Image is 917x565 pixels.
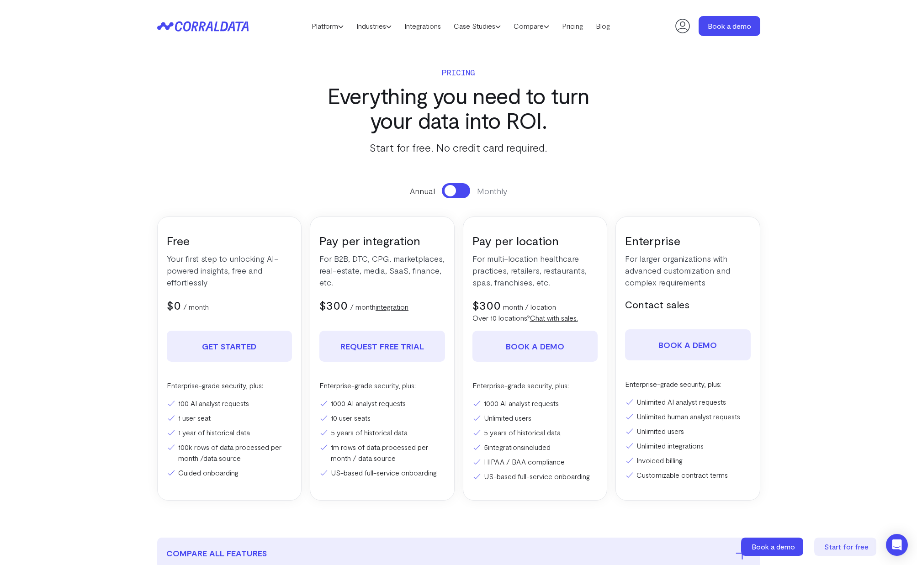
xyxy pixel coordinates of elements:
span: $300 [472,298,501,312]
a: Blog [589,19,616,33]
a: Book a demo [741,538,805,556]
li: 1m rows of data processed per month / data source [319,442,445,464]
p: / month [183,301,209,312]
span: Start for free [824,542,869,551]
span: Annual [410,185,435,197]
a: Pricing [556,19,589,33]
li: US-based full-service onboarding [319,467,445,478]
p: Over 10 locations? [472,312,598,323]
a: integration [376,302,408,311]
li: 1 year of historical data [167,427,292,438]
a: Start for free [814,538,878,556]
li: 1000 AI analyst requests [319,398,445,409]
h3: Free [167,233,292,248]
a: Book a demo [699,16,760,36]
h3: Pay per location [472,233,598,248]
a: Compare [507,19,556,33]
li: 1 user seat [167,412,292,423]
a: Platform [305,19,350,33]
a: integrations [488,443,524,451]
a: data source [203,454,241,462]
li: Invoiced billing [625,455,751,466]
span: $300 [319,298,348,312]
p: / month [350,301,408,312]
li: Guided onboarding [167,467,292,478]
a: Industries [350,19,398,33]
p: Enterprise-grade security, plus: [625,379,751,390]
li: 5 included [472,442,598,453]
li: Unlimited integrations [625,440,751,451]
li: 10 user seats [319,412,445,423]
a: Integrations [398,19,447,33]
p: For B2B, DTC, CPG, marketplaces, real-estate, media, SaaS, finance, etc. [319,253,445,288]
a: Book a demo [472,331,598,362]
li: Customizable contract terms [625,470,751,481]
li: 100 AI analyst requests [167,398,292,409]
span: Book a demo [752,542,795,551]
h5: Contact sales [625,297,751,311]
p: Pricing [310,66,607,79]
li: 100k rows of data processed per month / [167,442,292,464]
p: For multi-location healthcare practices, retailers, restaurants, spas, franchises, etc. [472,253,598,288]
p: Enterprise-grade security, plus: [167,380,292,391]
span: $0 [167,298,181,312]
div: Open Intercom Messenger [886,534,908,556]
li: 5 years of historical data [319,427,445,438]
p: Your first step to unlocking AI-powered insights, free and effortlessly [167,253,292,288]
li: Unlimited AI analyst requests [625,396,751,407]
a: Book a demo [625,329,751,360]
p: month / location [503,301,556,312]
h3: Enterprise [625,233,751,248]
li: 5 years of historical data [472,427,598,438]
a: Case Studies [447,19,507,33]
h3: Everything you need to turn your data into ROI. [310,83,607,132]
p: For larger organizations with advanced customization and complex requirements [625,253,751,288]
a: Chat with sales. [530,313,578,322]
p: Enterprise-grade security, plus: [319,380,445,391]
h3: Pay per integration [319,233,445,248]
span: Monthly [477,185,507,197]
li: Unlimited users [472,412,598,423]
a: REQUEST FREE TRIAL [319,331,445,362]
li: 1000 AI analyst requests [472,398,598,409]
li: Unlimited users [625,426,751,437]
p: Enterprise-grade security, plus: [472,380,598,391]
li: HIPAA / BAA compliance [472,456,598,467]
p: Start for free. No credit card required. [310,139,607,156]
li: Unlimited human analyst requests [625,411,751,422]
li: US-based full-service onboarding [472,471,598,482]
a: Get Started [167,331,292,362]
